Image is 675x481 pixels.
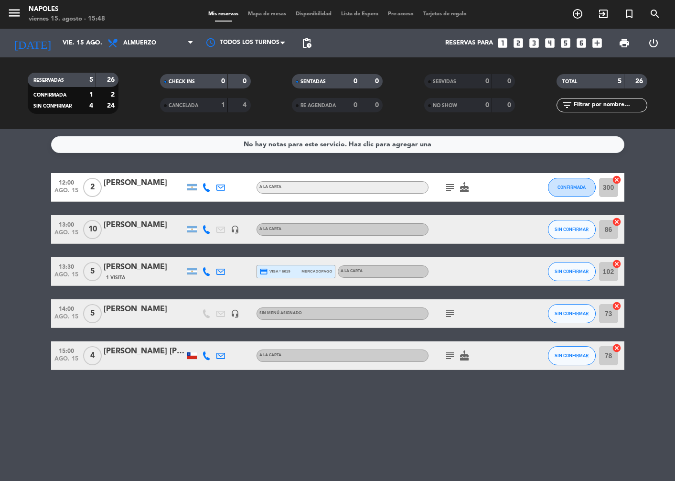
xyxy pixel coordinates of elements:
[301,268,332,274] span: mercadopago
[54,356,78,367] span: ago. 15
[648,37,659,49] i: power_settings_new
[512,37,525,49] i: looks_two
[612,301,621,311] i: cancel
[444,182,456,193] i: subject
[591,37,603,49] i: add_box
[33,104,72,109] span: SIN CONFIRMAR
[204,11,243,17] span: Mis reservas
[29,14,105,24] div: viernes 15. agosto - 15:48
[375,102,381,109] strong: 0
[496,37,509,49] i: looks_one
[243,11,291,17] span: Mapa de mesas
[54,272,78,283] span: ago. 15
[433,103,457,108] span: NO SHOW
[169,79,195,84] span: CHECK INS
[89,77,93,83] strong: 5
[573,100,647,110] input: Filtrar por nombre...
[104,177,185,189] div: [PERSON_NAME]
[107,77,117,83] strong: 26
[561,99,573,111] i: filter_list
[7,6,21,23] button: menu
[221,78,225,85] strong: 0
[111,91,117,98] strong: 2
[485,102,489,109] strong: 0
[383,11,418,17] span: Pre-acceso
[89,37,100,49] i: arrow_drop_down
[83,304,102,323] span: 5
[54,219,78,230] span: 13:00
[259,185,281,189] span: A LA CARTA
[639,29,668,57] div: LOG OUT
[619,37,630,49] span: print
[83,220,102,239] span: 10
[555,311,589,316] span: SIN CONFIRMAR
[54,176,78,187] span: 12:00
[259,267,290,276] span: visa * 6019
[548,220,596,239] button: SIN CONFIRMAR
[33,93,66,98] span: CONFIRMADA
[555,269,589,274] span: SIN CONFIRMAR
[104,303,185,316] div: [PERSON_NAME]
[612,343,621,353] i: cancel
[623,8,635,20] i: turned_in_not
[562,79,577,84] span: TOTAL
[354,78,357,85] strong: 0
[354,102,357,109] strong: 0
[375,78,381,85] strong: 0
[7,6,21,20] i: menu
[259,227,281,231] span: A LA CARTA
[548,262,596,281] button: SIN CONFIRMAR
[418,11,471,17] span: Tarjetas de regalo
[107,102,117,109] strong: 24
[459,182,470,193] i: cake
[123,40,156,46] span: Almuerzo
[231,309,239,318] i: headset_mic
[7,33,58,54] i: [DATE]
[259,267,268,276] i: credit_card
[507,102,513,109] strong: 0
[557,185,586,190] span: CONFIRMADA
[231,225,239,234] i: headset_mic
[555,353,589,358] span: SIN CONFIRMAR
[612,175,621,185] i: cancel
[54,314,78,325] span: ago. 15
[507,78,513,85] strong: 0
[83,262,102,281] span: 5
[169,103,198,108] span: CANCELADA
[341,269,363,273] span: A LA CARTA
[301,37,312,49] span: pending_actions
[572,8,583,20] i: add_circle_outline
[83,346,102,365] span: 4
[104,219,185,231] div: [PERSON_NAME]
[445,39,493,47] span: Reservas para
[29,5,105,14] div: Napoles
[618,78,621,85] strong: 5
[54,303,78,314] span: 14:00
[444,308,456,319] i: subject
[649,8,661,20] i: search
[259,311,302,315] span: Sin menú asignado
[555,227,589,232] span: SIN CONFIRMAR
[459,350,470,361] i: cake
[612,217,621,227] i: cancel
[54,230,78,240] span: ago. 15
[244,139,431,150] div: No hay notas para este servicio. Haz clic para agregar una
[598,8,609,20] i: exit_to_app
[104,261,185,273] div: [PERSON_NAME]
[54,261,78,272] span: 13:30
[243,78,248,85] strong: 0
[635,78,645,85] strong: 26
[528,37,540,49] i: looks_3
[336,11,383,17] span: Lista de Espera
[544,37,556,49] i: looks_4
[291,11,336,17] span: Disponibilidad
[444,350,456,361] i: subject
[243,102,248,109] strong: 4
[54,345,78,356] span: 15:00
[575,37,588,49] i: looks_6
[485,78,489,85] strong: 0
[106,274,125,282] span: 1 Visita
[104,345,185,358] div: [PERSON_NAME] [PERSON_NAME]
[89,102,93,109] strong: 4
[612,259,621,269] i: cancel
